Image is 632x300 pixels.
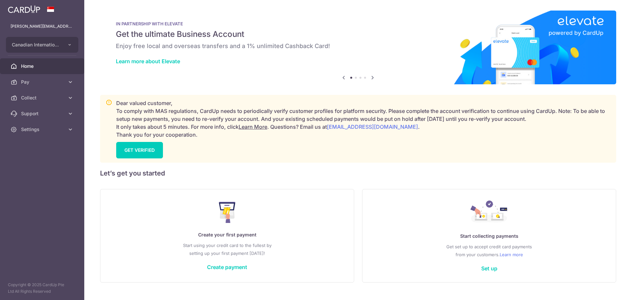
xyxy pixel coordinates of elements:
a: [EMAIL_ADDRESS][DOMAIN_NAME] [327,123,418,130]
img: CardUp [8,5,40,13]
h5: Get the ultimate Business Account [116,29,600,40]
p: Dear valued customer, To comply with MAS regulations, CardUp needs to periodically verify custome... [116,99,611,139]
span: Collect [21,95,65,101]
p: Start using your credit card to the fullest by setting up your first payment [DATE]! [114,241,341,257]
p: Start collecting payments [376,232,603,240]
img: Collect Payment [470,201,508,224]
a: GET VERIFIED [116,142,163,158]
a: Set up [481,265,497,272]
a: Learn More [239,123,267,130]
span: Pay [21,79,65,85]
iframe: Opens a widget where you can find more information [590,280,625,297]
a: Learn more about Elevate [116,58,180,65]
button: Canadian International School Pte Ltd [6,37,78,53]
p: Create your first payment [114,231,341,239]
p: IN PARTNERSHIP WITH ELEVATE [116,21,600,26]
h6: Enjoy free local and overseas transfers and a 1% unlimited Cashback Card! [116,42,600,50]
a: Learn more [500,251,523,259]
p: [PERSON_NAME][EMAIL_ADDRESS][PERSON_NAME][DOMAIN_NAME] [11,23,74,30]
span: Canadian International School Pte Ltd [12,41,61,48]
span: Settings [21,126,65,133]
a: Create payment [207,264,247,270]
span: Support [21,110,65,117]
span: Home [21,63,65,69]
p: Get set up to accept credit card payments from your customers. [376,243,603,259]
h5: Let’s get you started [100,168,616,178]
img: Make Payment [219,202,236,223]
img: Renovation banner [100,11,616,84]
